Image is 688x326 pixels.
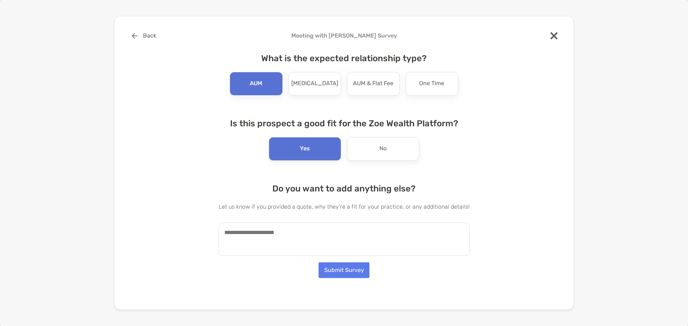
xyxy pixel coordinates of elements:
button: Submit Survey [319,262,369,278]
img: close modal [550,32,558,39]
p: No [379,143,387,155]
button: Back [126,28,162,44]
p: Yes [300,143,310,155]
h4: What is the expected relationship type? [219,53,470,63]
h4: Is this prospect a good fit for the Zoe Wealth Platform? [219,118,470,128]
p: One Time [419,78,444,89]
p: AUM & Flat Fee [353,78,393,89]
p: Let us know if you provided a quote, why they're a fit for your practice, or any additional details! [219,202,470,211]
h4: Do you want to add anything else? [219,184,470,194]
p: AUM [250,78,262,89]
p: [MEDICAL_DATA] [291,78,338,89]
h4: Meeting with [PERSON_NAME] Survey [126,32,562,39]
img: button icon [132,33,138,39]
